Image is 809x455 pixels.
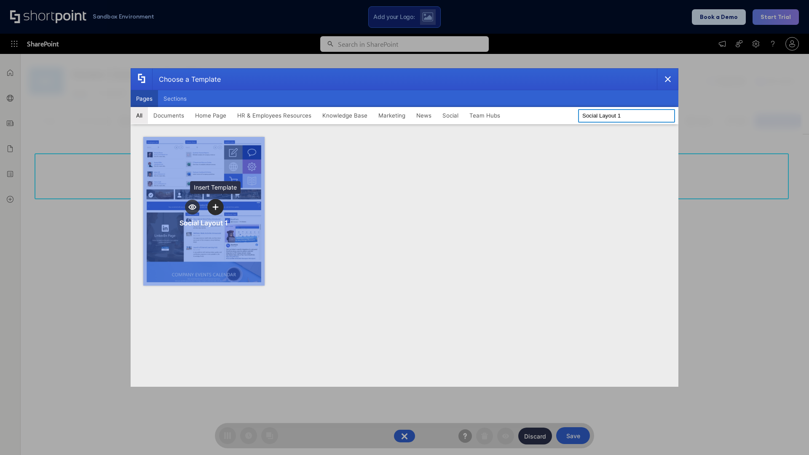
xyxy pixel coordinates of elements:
[578,109,675,123] input: Search
[131,68,678,387] div: template selector
[131,107,148,124] button: All
[190,107,232,124] button: Home Page
[131,90,158,107] button: Pages
[158,90,192,107] button: Sections
[232,107,317,124] button: HR & Employees Resources
[767,415,809,455] iframe: Chat Widget
[437,107,464,124] button: Social
[411,107,437,124] button: News
[464,107,506,124] button: Team Hubs
[317,107,373,124] button: Knowledge Base
[373,107,411,124] button: Marketing
[152,69,221,90] div: Choose a Template
[179,219,228,227] div: Social Layout 1
[148,107,190,124] button: Documents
